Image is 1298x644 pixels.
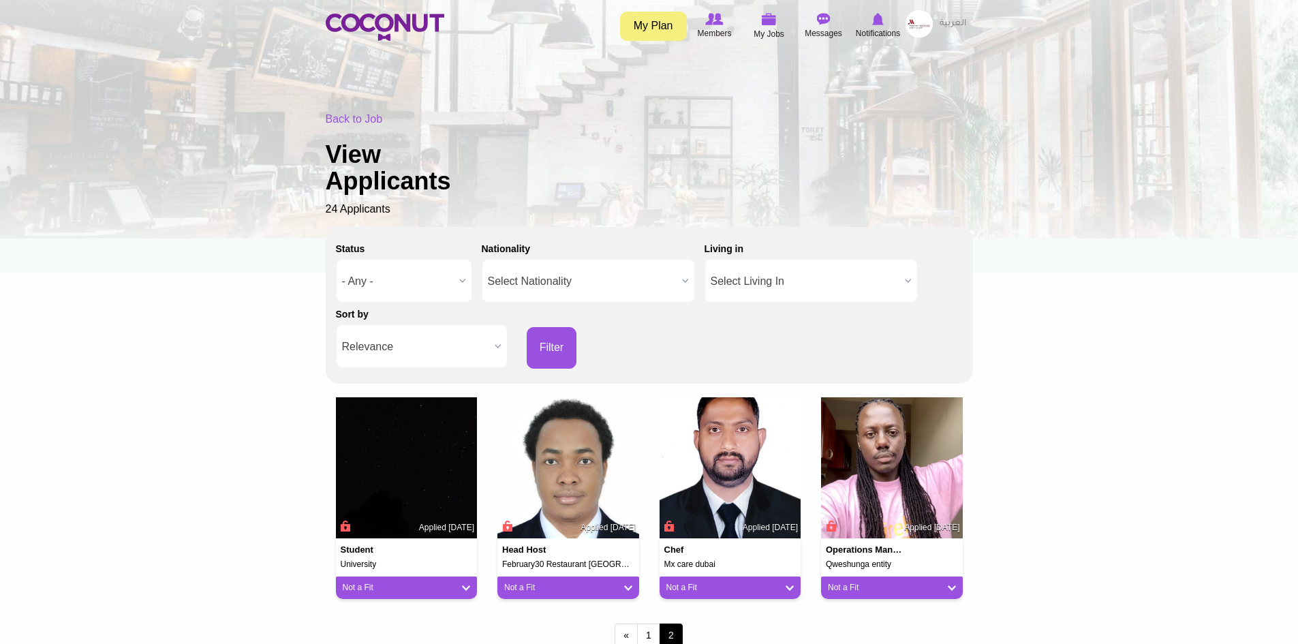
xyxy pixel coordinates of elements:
[664,545,743,555] h4: Chef
[502,560,634,569] h5: February30 Restaurant [GEOGRAPHIC_DATA]
[488,260,677,303] span: Select Nationality
[326,112,973,217] div: 24 Applicants
[821,397,963,539] img: Rogers Lubega's picture
[497,397,639,539] img: Solomon Mathu's picture
[342,260,454,303] span: - Any -
[817,13,831,25] img: Messages
[705,242,744,256] label: Living in
[482,242,531,256] label: Nationality
[336,397,478,539] img: Sohel Mohammad's picture
[502,545,581,555] h4: Head Host
[856,27,900,40] span: Notifications
[762,13,777,25] img: My Jobs
[664,560,797,569] h5: Mx care dubai
[341,560,473,569] h5: University
[504,582,632,594] a: Not a Fit
[666,582,794,594] a: Not a Fit
[697,27,731,40] span: Members
[527,327,577,369] button: Filter
[342,325,489,369] span: Relevance
[805,27,842,40] span: Messages
[711,260,899,303] span: Select Living In
[742,10,797,42] a: My Jobs My Jobs
[500,519,512,533] span: Connect to Unlock the Profile
[872,13,884,25] img: Notifications
[826,545,905,555] h4: Operations manager
[662,519,675,533] span: Connect to Unlock the Profile
[754,27,784,41] span: My Jobs
[705,13,723,25] img: Browse Members
[341,545,420,555] h4: Student
[828,582,956,594] a: Not a Fit
[343,582,471,594] a: Not a Fit
[326,113,383,125] a: Back to Job
[826,560,958,569] h5: Qweshunga entity
[933,10,973,37] a: العربية
[326,141,496,195] h1: View Applicants
[824,519,836,533] span: Connect to Unlock the Profile
[326,14,444,41] img: Home
[620,12,687,41] a: My Plan
[336,307,369,321] label: Sort by
[339,519,351,533] span: Connect to Unlock the Profile
[797,10,851,42] a: Messages Messages
[660,397,801,539] img: Josim Uddin's picture
[687,10,742,42] a: Browse Members Members
[851,10,906,42] a: Notifications Notifications
[336,242,365,256] label: Status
